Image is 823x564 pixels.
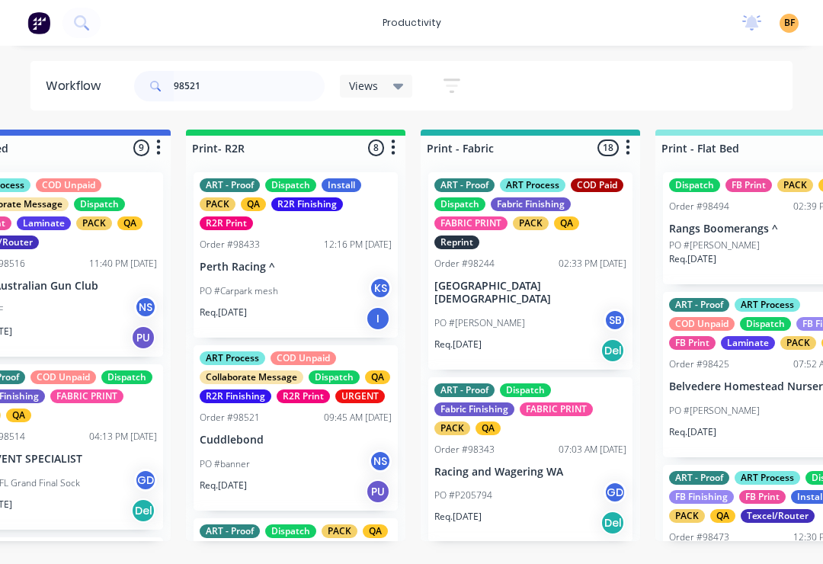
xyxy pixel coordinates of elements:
[669,336,716,350] div: FB Print
[434,489,492,502] p: PO #P205794
[134,469,157,492] div: GD
[277,389,330,403] div: R2R Print
[434,280,626,306] p: [GEOGRAPHIC_DATA][DEMOGRAPHIC_DATA]
[434,178,495,192] div: ART - Proof
[476,421,501,435] div: QA
[669,200,729,213] div: Order #98494
[434,257,495,271] div: Order #98244
[265,178,316,192] div: Dispatch
[200,216,253,230] div: R2R Print
[101,370,152,384] div: Dispatch
[669,404,760,418] p: PO #[PERSON_NAME]
[500,178,565,192] div: ART Process
[669,509,705,523] div: PACK
[428,377,632,543] div: ART - ProofDispatchFabric FinishingFABRIC PRINTPACKQAOrder #9834307:03 AM [DATE]Racing and Wageri...
[131,498,155,523] div: Del
[434,316,525,330] p: PO #[PERSON_NAME]
[89,430,157,444] div: 04:13 PM [DATE]
[721,336,775,350] div: Laminate
[30,370,96,384] div: COD Unpaid
[434,443,495,457] div: Order #98343
[669,530,729,544] div: Order #98473
[604,481,626,504] div: GD
[434,236,479,249] div: Reprint
[434,466,626,479] p: Racing and Wagering WA
[559,443,626,457] div: 07:03 AM [DATE]
[434,197,485,211] div: Dispatch
[740,317,791,331] div: Dispatch
[17,216,71,230] div: Laminate
[604,309,626,332] div: SB
[741,509,815,523] div: Texcel/Router
[600,338,625,363] div: Del
[669,490,734,504] div: FB Finishing
[725,178,772,192] div: FB Print
[780,336,816,350] div: PACK
[513,216,549,230] div: PACK
[46,77,108,95] div: Workflow
[369,277,392,300] div: KS
[50,389,123,403] div: FABRIC PRINT
[335,389,385,403] div: URGENT
[349,78,378,94] span: Views
[710,509,735,523] div: QA
[89,257,157,271] div: 11:40 PM [DATE]
[324,238,392,252] div: 12:16 PM [DATE]
[784,16,795,30] span: BF
[200,178,260,192] div: ART - Proof
[200,524,260,538] div: ART - Proof
[559,257,626,271] div: 02:33 PM [DATE]
[434,338,482,351] p: Req. [DATE]
[369,450,392,473] div: NS
[669,252,716,266] p: Req. [DATE]
[74,197,125,211] div: Dispatch
[434,421,470,435] div: PACK
[669,239,760,252] p: PO #[PERSON_NAME]
[309,370,360,384] div: Dispatch
[669,298,729,312] div: ART - Proof
[200,261,392,274] p: Perth Racing ^
[194,345,398,511] div: ART ProcessCOD UnpaidCollaborate MessageDispatchQAR2R FinishingR2R PrintURGENTOrder #9852109:45 A...
[363,524,388,538] div: QA
[669,425,716,439] p: Req. [DATE]
[366,306,390,331] div: I
[669,317,735,331] div: COD Unpaid
[271,351,336,365] div: COD Unpaid
[571,178,623,192] div: COD Paid
[500,383,551,397] div: Dispatch
[600,511,625,535] div: Del
[669,471,729,485] div: ART - Proof
[200,284,278,298] p: PO #Carpark mesh
[200,434,392,447] p: Cuddlebond
[434,402,514,416] div: Fabric Finishing
[669,357,729,371] div: Order #98425
[200,238,260,252] div: Order #98433
[200,389,271,403] div: R2R Finishing
[200,306,247,319] p: Req. [DATE]
[200,351,265,365] div: ART Process
[200,197,235,211] div: PACK
[174,71,325,101] input: Search for orders...
[200,457,250,471] p: PO #banner
[36,178,101,192] div: COD Unpaid
[434,383,495,397] div: ART - Proof
[434,510,482,524] p: Req. [DATE]
[324,411,392,425] div: 09:45 AM [DATE]
[27,11,50,34] img: Factory
[777,178,813,192] div: PACK
[520,402,593,416] div: FABRIC PRINT
[194,172,398,338] div: ART - ProofDispatchInstallPACKQAR2R FinishingR2R PrintOrder #9843312:16 PM [DATE]Perth Racing ^PO...
[322,524,357,538] div: PACK
[200,370,303,384] div: Collaborate Message
[76,216,112,230] div: PACK
[554,216,579,230] div: QA
[375,11,449,34] div: productivity
[366,479,390,504] div: PU
[739,490,786,504] div: FB Print
[200,411,260,425] div: Order #98521
[365,370,390,384] div: QA
[735,471,800,485] div: ART Process
[434,216,508,230] div: FABRIC PRINT
[134,296,157,319] div: NS
[322,178,361,192] div: Install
